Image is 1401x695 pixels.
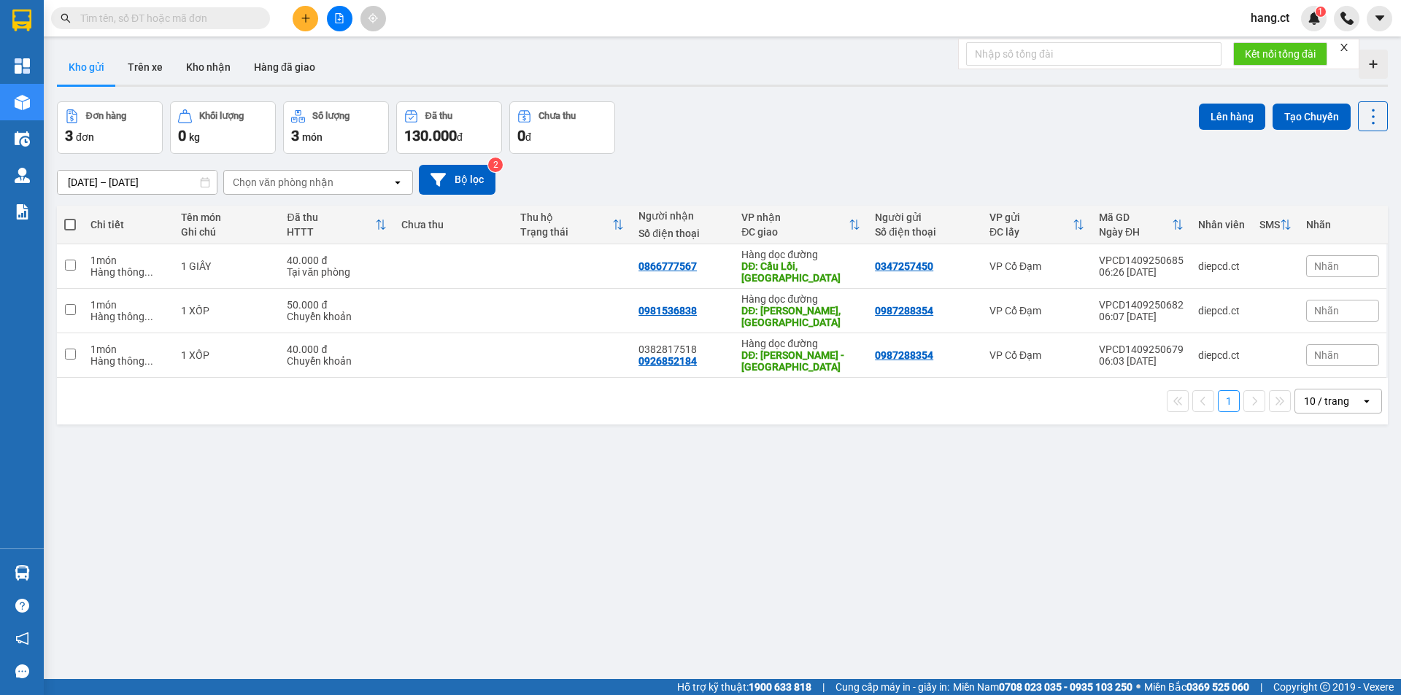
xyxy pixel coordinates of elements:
[287,311,387,322] div: Chuyển khoản
[15,168,30,183] img: warehouse-icon
[170,101,276,154] button: Khối lượng0kg
[835,679,949,695] span: Cung cấp máy in - giấy in:
[287,355,387,367] div: Chuyển khoản
[966,42,1221,66] input: Nhập số tổng đài
[15,599,29,613] span: question-circle
[989,260,1084,272] div: VP Cổ Đạm
[1260,679,1262,695] span: |
[312,111,350,121] div: Số lượng
[1252,206,1299,244] th: Toggle SortBy
[822,679,825,695] span: |
[638,355,697,367] div: 0926852184
[15,95,30,110] img: warehouse-icon
[287,266,387,278] div: Tại văn phòng
[334,13,344,23] span: file-add
[404,127,457,144] span: 130.000
[90,355,166,367] div: Hàng thông thường
[1092,206,1191,244] th: Toggle SortBy
[90,299,166,311] div: 1 món
[513,206,631,244] th: Toggle SortBy
[287,343,387,355] div: 40.000 đ
[488,158,503,172] sup: 2
[1318,7,1323,17] span: 1
[291,127,299,144] span: 3
[65,127,73,144] span: 3
[638,228,727,239] div: Số điện thoại
[457,131,463,143] span: đ
[15,565,30,581] img: warehouse-icon
[1099,255,1184,266] div: VPCD1409250685
[1314,305,1339,317] span: Nhãn
[76,131,94,143] span: đơn
[293,6,318,31] button: plus
[1361,395,1373,407] svg: open
[15,204,30,220] img: solution-icon
[539,111,576,121] div: Chưa thu
[58,171,217,194] input: Select a date range.
[1316,7,1326,17] sup: 1
[509,101,615,154] button: Chưa thu0đ
[749,681,811,693] strong: 1900 633 818
[875,211,975,223] div: Người gửi
[741,226,849,238] div: ĐC giao
[1308,12,1321,25] img: icon-new-feature
[401,219,505,230] div: Chưa thu
[86,111,126,121] div: Đơn hàng
[1314,260,1339,272] span: Nhãn
[741,305,860,328] div: DĐ: Liêm Tuyền, Hà Nam
[741,293,860,305] div: Hàng dọc đường
[233,175,333,190] div: Chọn văn phòng nhận
[741,260,860,284] div: DĐ: Cầu Lồi, Diễn Châu
[1314,349,1339,361] span: Nhãn
[989,305,1084,317] div: VP Cổ Đạm
[302,131,323,143] span: món
[144,355,153,367] span: ...
[242,50,327,85] button: Hàng đã giao
[638,305,697,317] div: 0981536838
[181,349,272,361] div: 1 XỐP
[741,249,860,260] div: Hàng dọc đường
[741,338,860,349] div: Hàng dọc đường
[638,343,727,355] div: 0382817518
[1198,219,1245,230] div: Nhân viên
[287,211,375,223] div: Đã thu
[396,101,502,154] button: Đã thu130.000đ
[181,226,272,238] div: Ghi chú
[425,111,452,121] div: Đã thu
[279,206,394,244] th: Toggle SortBy
[116,50,174,85] button: Trên xe
[90,266,166,278] div: Hàng thông thường
[982,206,1092,244] th: Toggle SortBy
[1099,266,1184,278] div: 06:26 [DATE]
[1339,42,1349,53] span: close
[525,131,531,143] span: đ
[1144,679,1249,695] span: Miền Bắc
[1186,681,1249,693] strong: 0369 525 060
[90,219,166,230] div: Chi tiết
[1373,12,1386,25] span: caret-down
[61,13,71,23] span: search
[90,343,166,355] div: 1 món
[1367,6,1392,31] button: caret-down
[57,101,163,154] button: Đơn hàng3đơn
[181,211,272,223] div: Tên món
[741,211,849,223] div: VP nhận
[283,101,389,154] button: Số lượng3món
[1239,9,1301,27] span: hang.ct
[1099,311,1184,322] div: 06:07 [DATE]
[1233,42,1327,66] button: Kết nối tổng đài
[301,13,311,23] span: plus
[1304,394,1349,408] div: 10 / trang
[15,664,29,678] span: message
[638,260,697,272] div: 0866777567
[520,226,612,238] div: Trạng thái
[638,210,727,222] div: Người nhận
[875,305,933,317] div: 0987288354
[1273,104,1351,130] button: Tạo Chuyến
[392,176,404,188] svg: open
[1198,349,1245,361] div: diepcd.ct
[90,311,166,322] div: Hàng thông thường
[1099,211,1172,223] div: Mã GD
[875,226,975,238] div: Số điện thoại
[15,632,29,645] span: notification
